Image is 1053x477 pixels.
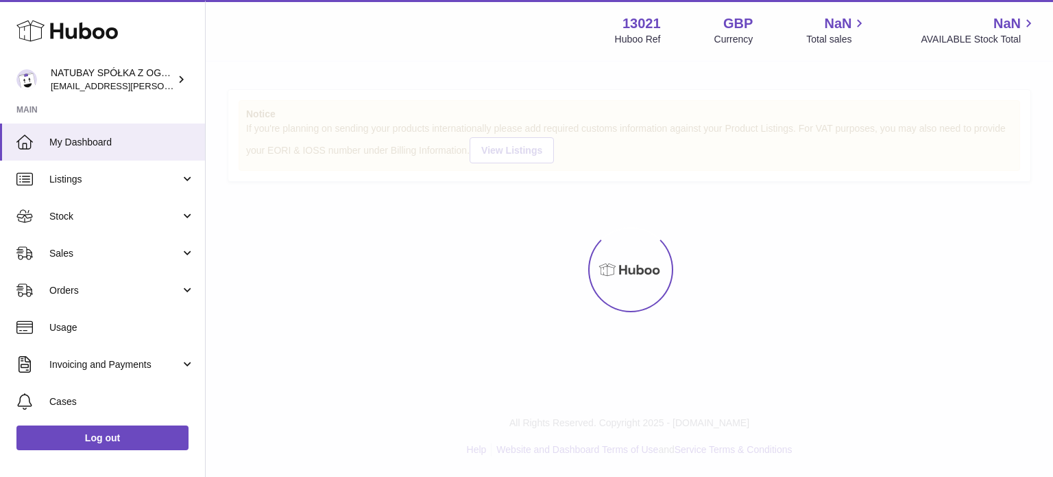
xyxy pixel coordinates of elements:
span: Orders [49,284,180,297]
span: [EMAIL_ADDRESS][PERSON_NAME][DOMAIN_NAME] [51,80,275,91]
span: Usage [49,321,195,334]
span: Sales [49,247,180,260]
div: Currency [714,33,753,46]
span: Cases [49,395,195,408]
strong: 13021 [622,14,661,33]
span: NaN [993,14,1021,33]
span: My Dashboard [49,136,195,149]
strong: GBP [723,14,753,33]
span: Listings [49,173,180,186]
span: AVAILABLE Stock Total [921,33,1037,46]
span: Total sales [806,33,867,46]
div: Huboo Ref [615,33,661,46]
span: Stock [49,210,180,223]
a: NaN AVAILABLE Stock Total [921,14,1037,46]
div: NATUBAY SPÓŁKA Z OGRANICZONĄ ODPOWIEDZIALNOŚCIĄ [51,67,174,93]
a: NaN Total sales [806,14,867,46]
span: NaN [824,14,851,33]
img: kacper.antkowski@natubay.pl [16,69,37,90]
span: Invoicing and Payments [49,358,180,371]
a: Log out [16,426,189,450]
